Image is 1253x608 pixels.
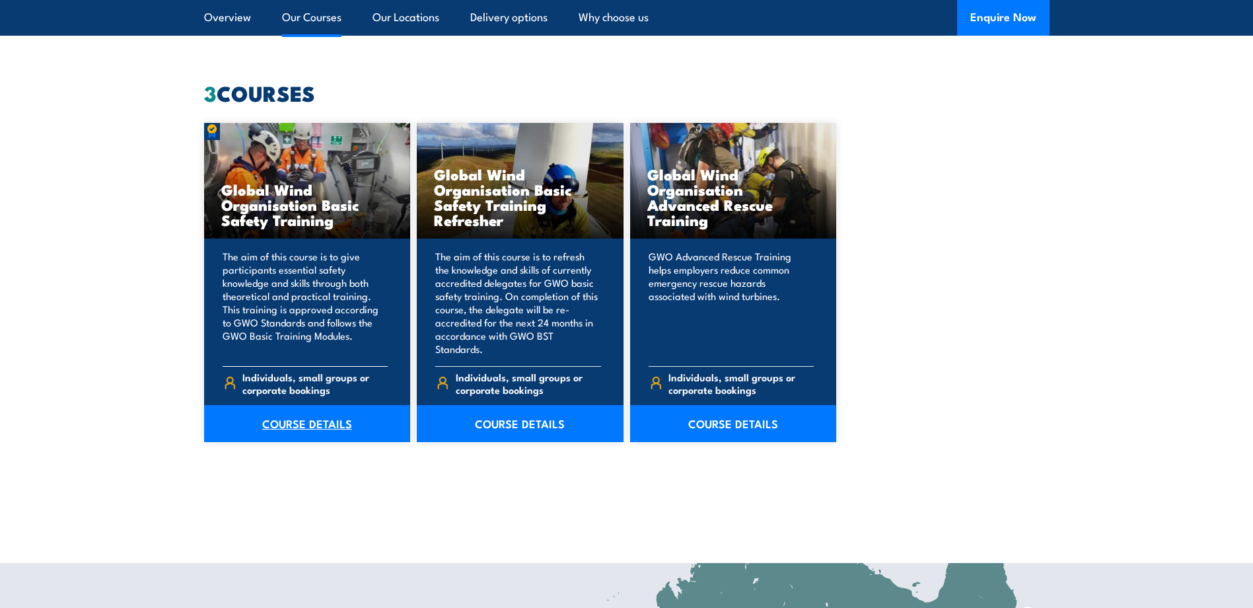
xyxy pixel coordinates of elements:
h3: Global Wind Organisation Basic Safety Training [221,182,394,227]
span: Individuals, small groups or corporate bookings [668,371,814,396]
p: The aim of this course is to give participants essential safety knowledge and skills through both... [223,250,388,356]
p: The aim of this course is to refresh the knowledge and skills of currently accredited delegates f... [435,250,601,356]
h3: Global Wind Organisation Advanced Rescue Training [647,167,820,227]
a: COURSE DETAILS [204,405,411,442]
p: GWO Advanced Rescue Training helps employers reduce common emergency rescue hazards associated wi... [649,250,814,356]
h3: Global Wind Organisation Basic Safety Training Refresher [434,167,606,227]
a: COURSE DETAILS [630,405,837,442]
h2: COURSES [204,83,1050,102]
span: Individuals, small groups or corporate bookings [242,371,388,396]
strong: 3 [204,76,217,109]
a: COURSE DETAILS [417,405,624,442]
span: Individuals, small groups or corporate bookings [456,371,601,396]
